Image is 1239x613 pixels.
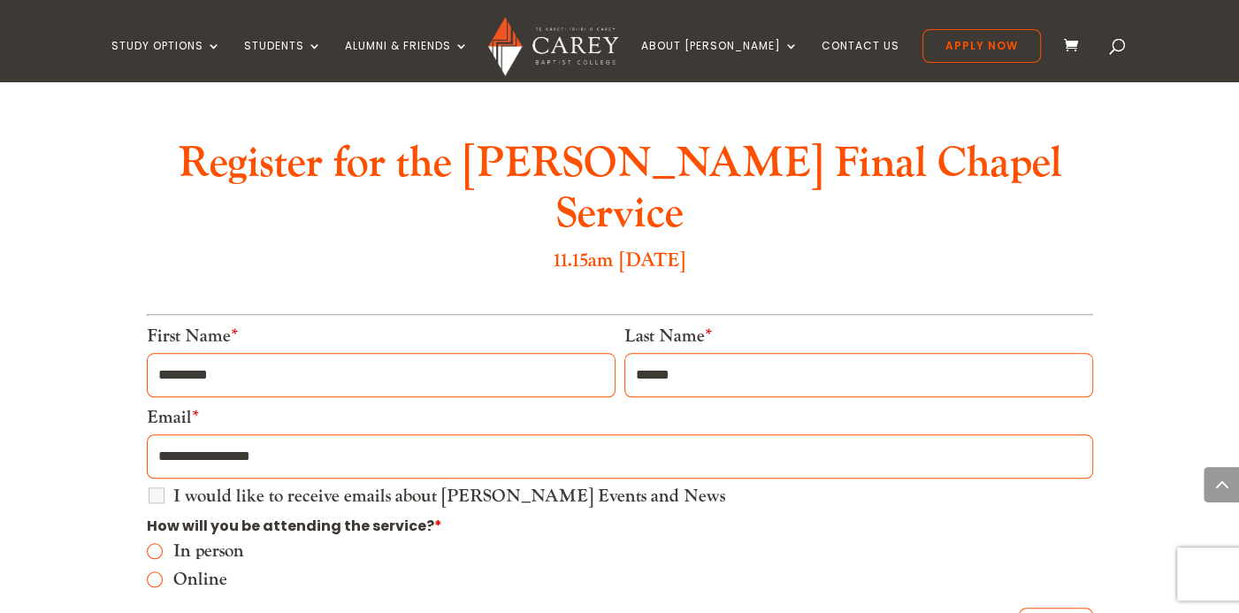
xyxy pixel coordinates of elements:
[345,40,469,81] a: Alumni & Friends
[147,325,238,348] label: First Name
[111,40,221,81] a: Study Options
[178,136,1062,241] b: Register for the [PERSON_NAME] Final Chapel Service
[554,248,685,272] font: 11.15am [DATE]
[641,40,799,81] a: About [PERSON_NAME]
[173,571,1093,588] label: Online
[922,29,1041,63] a: Apply Now
[147,516,442,536] span: How will you be attending the service?
[173,542,1093,560] label: In person
[822,40,899,81] a: Contact Us
[147,406,199,429] label: Email
[244,40,322,81] a: Students
[624,325,712,348] label: Last Name
[173,487,725,505] label: I would like to receive emails about [PERSON_NAME] Events and News
[488,17,618,76] img: Carey Baptist College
